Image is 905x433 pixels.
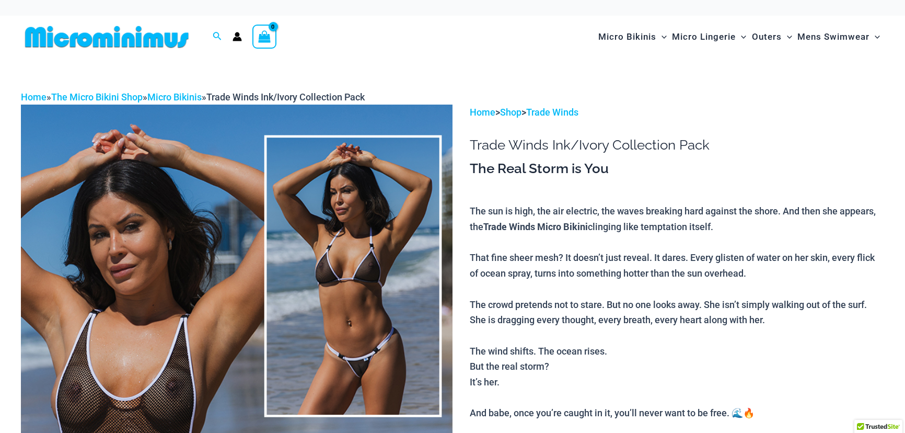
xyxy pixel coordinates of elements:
[594,19,884,54] nav: Site Navigation
[233,32,242,41] a: Account icon link
[470,107,495,118] a: Home
[526,107,578,118] a: Trade Winds
[795,21,883,53] a: Mens SwimwearMenu ToggleMenu Toggle
[470,203,884,421] p: The sun is high, the air electric, the waves breaking hard against the shore. And then she appear...
[213,30,222,43] a: Search icon link
[869,24,880,50] span: Menu Toggle
[736,24,746,50] span: Menu Toggle
[672,24,736,50] span: Micro Lingerie
[21,25,193,49] img: MM SHOP LOGO FLAT
[598,24,656,50] span: Micro Bikinis
[797,24,869,50] span: Mens Swimwear
[500,107,521,118] a: Shop
[21,92,365,102] span: » » »
[483,220,588,233] b: Trade Winds Micro Bikini
[252,25,276,49] a: View Shopping Cart, empty
[669,21,749,53] a: Micro LingerieMenu ToggleMenu Toggle
[782,24,792,50] span: Menu Toggle
[147,92,202,102] a: Micro Bikinis
[752,24,782,50] span: Outers
[470,160,884,178] h3: The Real Storm is You
[21,92,47,102] a: Home
[206,92,365,102] span: Trade Winds Ink/Ivory Collection Pack
[749,21,795,53] a: OutersMenu ToggleMenu Toggle
[596,21,669,53] a: Micro BikinisMenu ToggleMenu Toggle
[470,105,884,120] p: > >
[51,92,143,102] a: The Micro Bikini Shop
[470,137,884,153] h1: Trade Winds Ink/Ivory Collection Pack
[656,24,667,50] span: Menu Toggle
